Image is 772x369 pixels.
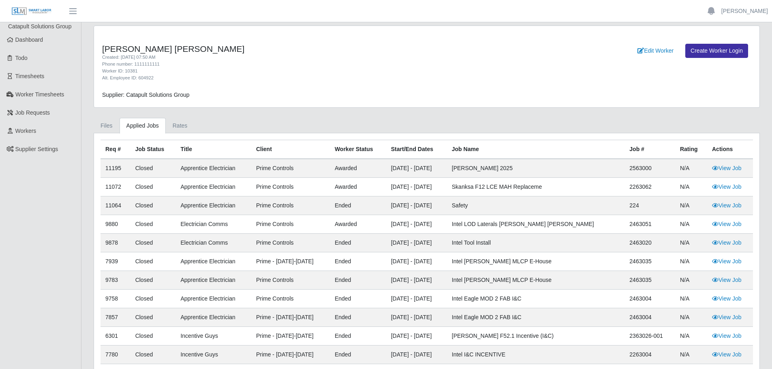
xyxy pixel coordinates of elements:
[675,234,707,252] td: N/A
[101,327,130,346] td: 6301
[15,109,50,116] span: Job Requests
[386,215,447,234] td: [DATE] - [DATE]
[330,308,386,327] td: ended
[675,346,707,364] td: N/A
[101,215,130,234] td: 9880
[175,327,251,346] td: Incentive Guys
[330,215,386,234] td: awarded
[101,140,130,159] th: Req #
[130,308,176,327] td: Closed
[386,290,447,308] td: [DATE] - [DATE]
[175,159,251,178] td: Apprentice Electrician
[251,159,330,178] td: Prime Controls
[130,215,176,234] td: Closed
[175,346,251,364] td: Incentive Guys
[251,215,330,234] td: Prime Controls
[624,196,675,215] td: 224
[330,178,386,196] td: awarded
[447,308,625,327] td: Intel Eagle MOD 2 FAB I&C
[101,252,130,271] td: 7939
[101,271,130,290] td: 9783
[712,165,742,171] a: View Job
[130,234,176,252] td: Closed
[130,290,176,308] td: Closed
[386,196,447,215] td: [DATE] - [DATE]
[330,140,386,159] th: Worker Status
[712,277,742,283] a: View Job
[15,128,36,134] span: Workers
[675,308,707,327] td: N/A
[624,346,675,364] td: 2263004
[102,75,476,81] div: Alt. Employee ID: 604922
[447,196,625,215] td: Safety
[251,327,330,346] td: Prime - [DATE]-[DATE]
[624,308,675,327] td: 2463004
[712,295,742,302] a: View Job
[624,159,675,178] td: 2563000
[386,346,447,364] td: [DATE] - [DATE]
[447,140,625,159] th: Job Name
[251,290,330,308] td: Prime Controls
[102,44,476,54] h4: [PERSON_NAME] [PERSON_NAME]
[447,252,625,271] td: Intel [PERSON_NAME] MLCP E-House
[675,290,707,308] td: N/A
[675,271,707,290] td: N/A
[685,44,748,58] a: Create Worker Login
[447,178,625,196] td: Skanksa F12 LCE MAH Replaceme
[447,159,625,178] td: [PERSON_NAME] 2025
[251,178,330,196] td: Prime Controls
[712,202,742,209] a: View Job
[624,178,675,196] td: 2263062
[175,308,251,327] td: Apprentice Electrician
[712,221,742,227] a: View Job
[120,118,166,134] a: Applied Jobs
[251,252,330,271] td: Prime - [DATE]-[DATE]
[251,346,330,364] td: Prime - [DATE]-[DATE]
[175,196,251,215] td: Apprentice Electrician
[712,239,742,246] a: View Job
[721,7,768,15] a: [PERSON_NAME]
[330,346,386,364] td: ended
[675,215,707,234] td: N/A
[447,271,625,290] td: Intel [PERSON_NAME] MLCP E-House
[175,234,251,252] td: Electrician Comms
[707,140,753,159] th: Actions
[251,196,330,215] td: Prime Controls
[386,159,447,178] td: [DATE] - [DATE]
[712,258,742,264] a: View Job
[386,234,447,252] td: [DATE] - [DATE]
[8,23,71,30] span: Catapult Solutions Group
[624,327,675,346] td: 2363026-001
[130,178,176,196] td: Closed
[102,92,190,98] span: Supplier: Catapult Solutions Group
[15,91,64,98] span: Worker Timesheets
[101,196,130,215] td: 11064
[15,36,43,43] span: Dashboard
[712,314,742,320] a: View Job
[675,252,707,271] td: N/A
[102,68,476,75] div: Worker ID: 10381
[15,146,58,152] span: Supplier Settings
[330,252,386,271] td: ended
[130,140,176,159] th: Job Status
[386,271,447,290] td: [DATE] - [DATE]
[675,140,707,159] th: Rating
[712,351,742,358] a: View Job
[15,73,45,79] span: Timesheets
[330,271,386,290] td: ended
[675,159,707,178] td: N/A
[386,252,447,271] td: [DATE] - [DATE]
[175,252,251,271] td: Apprentice Electrician
[330,327,386,346] td: ended
[386,178,447,196] td: [DATE] - [DATE]
[330,159,386,178] td: awarded
[330,196,386,215] td: ended
[675,178,707,196] td: N/A
[624,234,675,252] td: 2463020
[130,327,176,346] td: Closed
[712,183,742,190] a: View Job
[101,178,130,196] td: 11072
[386,140,447,159] th: Start/End Dates
[130,252,176,271] td: Closed
[624,140,675,159] th: Job #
